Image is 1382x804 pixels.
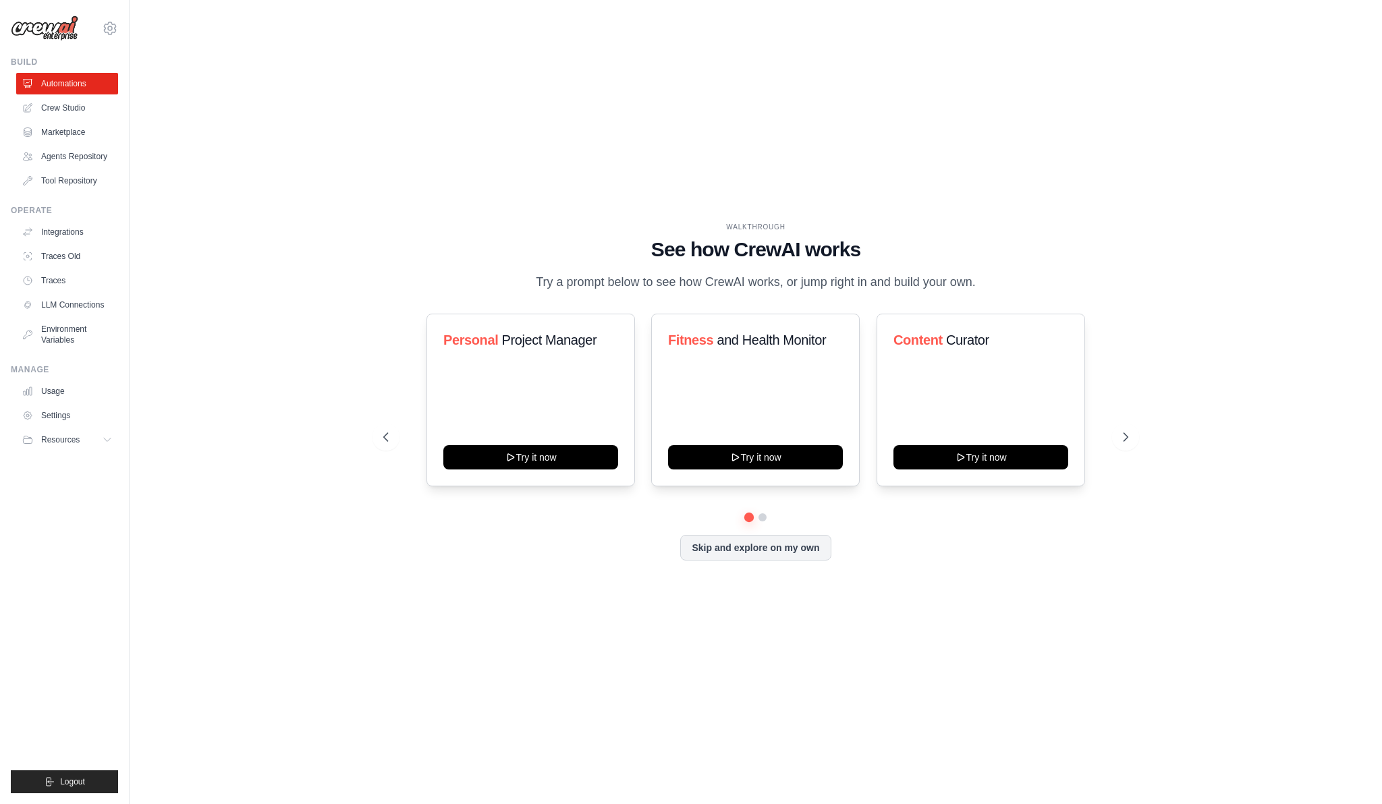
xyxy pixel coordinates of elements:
button: Logout [11,770,118,793]
div: Operate [11,205,118,216]
button: Resources [16,429,118,451]
span: Logout [60,776,85,787]
button: Try it now [443,445,618,469]
button: Try it now [893,445,1068,469]
span: Personal [443,333,498,347]
a: LLM Connections [16,294,118,316]
div: WALKTHROUGH [383,222,1128,232]
span: Resources [41,434,80,445]
span: and Health Monitor [717,333,827,347]
button: Try it now [668,445,843,469]
button: Skip and explore on my own [680,535,831,561]
a: Marketplace [16,121,118,143]
a: Settings [16,405,118,426]
a: Integrations [16,221,118,243]
div: Manage [11,364,118,375]
a: Crew Studio [16,97,118,119]
a: Tool Repository [16,170,118,192]
div: Build [11,57,118,67]
a: Environment Variables [16,318,118,351]
a: Traces Old [16,246,118,267]
span: Project Manager [501,333,597,347]
a: Automations [16,73,118,94]
p: Try a prompt below to see how CrewAI works, or jump right in and build your own. [529,272,983,292]
a: Traces [16,270,118,291]
h1: See how CrewAI works [383,237,1128,262]
a: Usage [16,380,118,402]
img: Logo [11,16,78,41]
span: Content [893,333,943,347]
span: Fitness [668,333,713,347]
a: Agents Repository [16,146,118,167]
span: Curator [946,333,989,347]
